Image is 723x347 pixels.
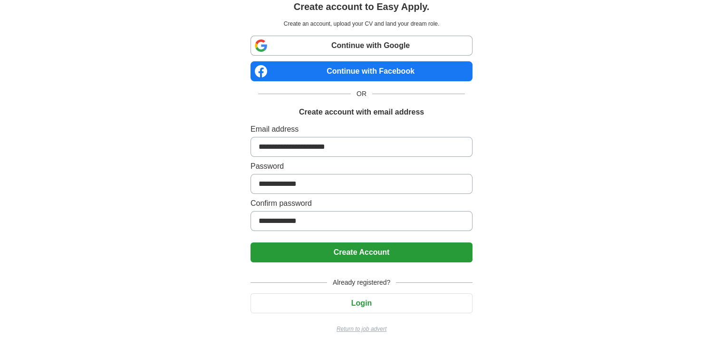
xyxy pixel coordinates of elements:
a: Continue with Facebook [251,61,472,81]
label: Password [251,161,472,172]
label: Email address [251,124,472,135]
button: Create Account [251,242,472,262]
label: Confirm password [251,198,472,209]
a: Continue with Google [251,36,472,56]
a: Login [251,299,472,307]
a: Return to job advert [251,325,472,333]
span: OR [351,89,372,99]
span: Already registered? [327,278,396,288]
button: Login [251,293,472,313]
p: Create an account, upload your CV and land your dream role. [252,19,471,28]
h1: Create account with email address [299,106,424,118]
